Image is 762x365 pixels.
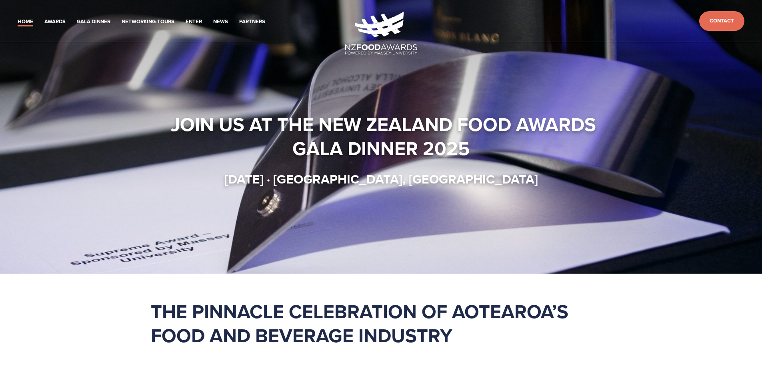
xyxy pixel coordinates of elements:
a: Enter [186,17,202,26]
h1: The pinnacle celebration of Aotearoa’s food and beverage industry [151,299,612,347]
strong: [DATE] · [GEOGRAPHIC_DATA], [GEOGRAPHIC_DATA] [224,169,538,188]
a: Partners [239,17,265,26]
a: News [213,17,228,26]
a: Home [18,17,33,26]
a: Awards [44,17,66,26]
a: Networking-Tours [122,17,174,26]
a: Gala Dinner [77,17,110,26]
strong: Join us at the New Zealand Food Awards Gala Dinner 2025 [171,110,601,162]
a: Contact [699,11,744,31]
